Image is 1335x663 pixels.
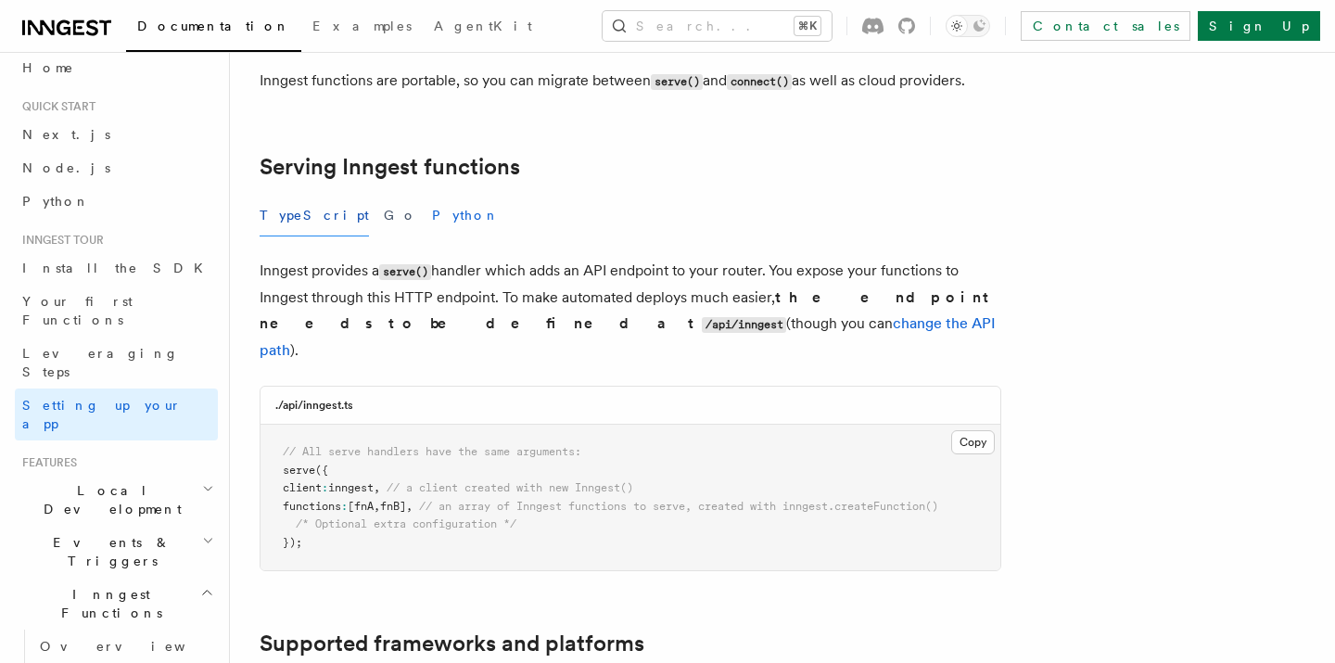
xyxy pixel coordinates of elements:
span: Examples [312,19,412,33]
span: functions [283,500,341,513]
span: , [374,481,380,494]
span: Next.js [22,127,110,142]
a: Install the SDK [15,251,218,285]
a: Leveraging Steps [15,337,218,389]
span: Events & Triggers [15,533,202,570]
span: serve [283,464,315,477]
span: fnB] [380,500,406,513]
code: serve() [651,74,703,90]
span: Inngest tour [15,233,104,248]
a: Setting up your app [15,389,218,440]
p: Inngest provides a handler which adds an API endpoint to your router. You expose your functions t... [260,258,1001,363]
button: Python [432,195,500,236]
a: Examples [301,6,423,50]
span: client [283,481,322,494]
button: Copy [951,430,995,454]
span: // an array of Inngest functions to serve, created with inngest.createFunction() [419,500,938,513]
span: Quick start [15,99,95,114]
a: Your first Functions [15,285,218,337]
span: [fnA [348,500,374,513]
button: Search...⌘K [603,11,832,41]
code: serve() [379,264,431,280]
kbd: ⌘K [795,17,820,35]
span: Setting up your app [22,398,182,431]
code: /api/inngest [702,317,786,333]
a: Python [15,185,218,218]
p: Inngest functions are portable, so you can migrate between and as well as cloud providers. [260,68,1001,95]
span: ({ [315,464,328,477]
span: Local Development [15,481,202,518]
span: Python [22,194,90,209]
span: }); [283,536,302,549]
span: Your first Functions [22,294,133,327]
button: Go [384,195,417,236]
span: Leveraging Steps [22,346,179,379]
a: Supported frameworks and platforms [260,631,644,657]
button: Inngest Functions [15,578,218,630]
a: AgentKit [423,6,543,50]
button: Events & Triggers [15,526,218,578]
a: Next.js [15,118,218,151]
span: : [341,500,348,513]
span: Inngest Functions [15,585,200,622]
span: , [374,500,380,513]
a: Contact sales [1021,11,1190,41]
span: /* Optional extra configuration */ [296,517,516,530]
span: Node.js [22,160,110,175]
span: Overview [40,639,231,654]
span: Install the SDK [22,261,214,275]
a: Documentation [126,6,301,52]
a: Overview [32,630,218,663]
span: AgentKit [434,19,532,33]
a: Home [15,51,218,84]
button: Local Development [15,474,218,526]
span: Features [15,455,77,470]
a: Node.js [15,151,218,185]
h3: ./api/inngest.ts [275,398,353,413]
span: Documentation [137,19,290,33]
span: : [322,481,328,494]
span: // a client created with new Inngest() [387,481,633,494]
a: Serving Inngest functions [260,154,520,180]
button: TypeScript [260,195,369,236]
code: connect() [727,74,792,90]
span: Home [22,58,74,77]
a: Sign Up [1198,11,1320,41]
span: , [406,500,413,513]
span: inngest [328,481,374,494]
button: Toggle dark mode [946,15,990,37]
span: // All serve handlers have the same arguments: [283,445,581,458]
